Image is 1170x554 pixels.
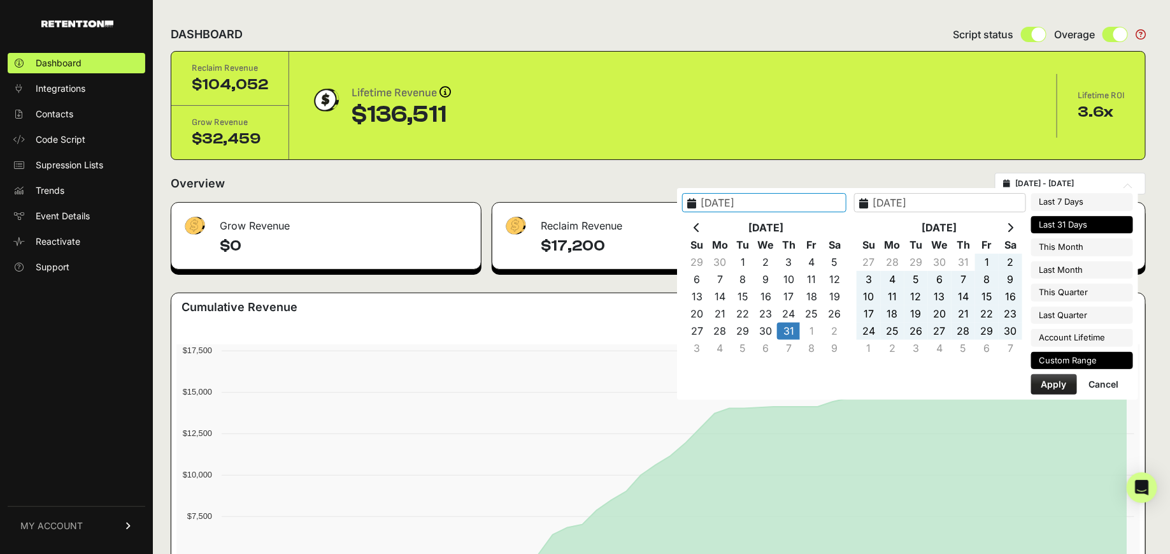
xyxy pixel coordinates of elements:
h3: Cumulative Revenue [182,298,297,316]
span: Trends [36,184,64,197]
td: 18 [881,305,904,323]
td: 8 [731,271,754,288]
td: 17 [777,288,800,305]
a: Reactivate [8,231,145,252]
td: 27 [857,254,880,271]
td: 30 [928,254,952,271]
li: Last 31 Days [1031,216,1133,234]
td: 5 [731,340,754,357]
img: fa-dollar-13500eef13a19c4ab2b9ed9ad552e47b0d9fc28b02b83b90ba0e00f96d6372e9.png [182,214,207,238]
td: 16 [754,288,777,305]
td: 1 [975,254,999,271]
td: 13 [685,288,708,305]
td: 23 [754,305,777,323]
td: 12 [904,288,928,305]
img: Retention.com [41,20,113,27]
td: 9 [754,271,777,288]
td: 19 [904,305,928,323]
td: 21 [952,305,975,323]
td: 23 [999,305,1022,323]
a: Supression Lists [8,155,145,175]
td: 30 [754,323,777,340]
td: 31 [952,254,975,271]
td: 12 [823,271,846,288]
td: 24 [777,305,800,323]
li: Last Month [1031,261,1133,279]
td: 5 [952,340,975,357]
span: Reactivate [36,235,80,248]
td: 25 [881,323,904,340]
h4: $0 [220,236,471,256]
td: 3 [685,340,708,357]
div: Reclaim Revenue [492,203,813,241]
li: Last Quarter [1031,307,1133,324]
td: 29 [904,254,928,271]
h2: Overview [171,175,225,193]
td: 2 [823,323,846,340]
div: $136,511 [352,102,451,128]
td: 9 [999,271,1022,288]
td: 15 [975,288,999,305]
th: Su [857,237,880,254]
td: 20 [685,305,708,323]
text: $7,500 [187,511,212,521]
th: Mo [708,237,731,254]
td: 9 [823,340,846,357]
span: Supression Lists [36,159,103,171]
td: 7 [777,340,800,357]
td: 1 [800,323,823,340]
td: 27 [928,323,952,340]
td: 10 [857,288,880,305]
th: Th [777,237,800,254]
th: Fr [800,237,823,254]
h4: $17,200 [541,236,803,256]
img: dollar-coin-05c43ed7efb7bc0c12610022525b4bbbb207c7efeef5aecc26f025e68dcafac9.png [310,84,341,116]
span: Overage [1054,27,1095,42]
td: 29 [731,323,754,340]
td: 7 [952,271,975,288]
th: Sa [999,237,1022,254]
td: 1 [857,340,880,357]
h2: DASHBOARD [171,26,243,43]
td: 13 [928,288,952,305]
td: 3 [904,340,928,357]
th: Th [952,237,975,254]
td: 26 [823,305,846,323]
th: Fr [975,237,999,254]
th: We [928,237,952,254]
div: 3.6x [1078,102,1125,122]
td: 6 [754,340,777,357]
td: 22 [975,305,999,323]
td: 8 [975,271,999,288]
td: 27 [685,323,708,340]
td: 4 [928,340,952,357]
td: 28 [881,254,904,271]
span: Script status [953,27,1013,42]
a: Event Details [8,206,145,226]
th: [DATE] [881,219,999,237]
td: 24 [857,323,880,340]
div: Grow Revenue [171,203,481,241]
td: 31 [777,323,800,340]
div: $104,052 [192,75,268,95]
td: 4 [708,340,731,357]
th: Tu [731,237,754,254]
li: Last 7 Days [1031,193,1133,211]
div: Lifetime Revenue [352,84,451,102]
td: 19 [823,288,846,305]
td: 8 [800,340,823,357]
td: 5 [823,254,846,271]
td: 22 [731,305,754,323]
span: Event Details [36,210,90,222]
td: 29 [975,323,999,340]
div: Lifetime ROI [1078,89,1125,102]
div: $32,459 [192,129,268,149]
td: 3 [857,271,880,288]
td: 30 [708,254,731,271]
td: 21 [708,305,731,323]
li: Custom Range [1031,352,1133,370]
td: 20 [928,305,952,323]
th: Mo [881,237,904,254]
text: $10,000 [183,470,212,479]
td: 14 [952,288,975,305]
